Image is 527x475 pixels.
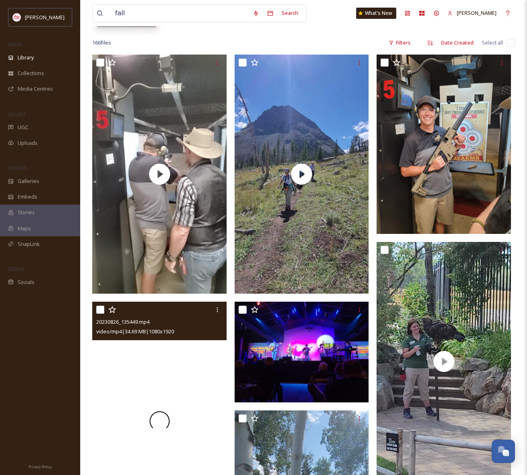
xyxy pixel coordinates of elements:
[8,165,26,171] span: WIDGETS
[8,266,24,272] span: SOCIALS
[92,39,111,47] span: 166 file s
[18,240,40,248] span: SnapLink
[96,328,174,335] span: video/mp4 | 34.69 MB | 1080 x 1920
[13,13,21,21] img: images%20(1).png
[111,4,249,22] input: Search your library
[8,111,25,117] span: COLLECT
[96,318,150,325] span: 20230826_135449.mp4
[437,35,478,51] div: Date Created
[457,9,497,16] span: [PERSON_NAME]
[235,55,369,294] img: thumbnail
[235,302,369,402] img: 20230825_184346.jpg
[92,55,227,294] img: thumbnail
[377,55,511,234] img: 20230826_135620.jpg
[482,39,503,47] span: Select all
[356,8,396,19] a: What's New
[278,5,302,21] div: Search
[18,209,35,216] span: Stories
[8,41,22,47] span: MEDIA
[18,193,37,201] span: Embeds
[18,54,34,61] span: Library
[444,5,501,21] a: [PERSON_NAME]
[18,177,39,185] span: Galleries
[18,139,38,147] span: Uploads
[25,14,65,21] span: [PERSON_NAME]
[28,464,52,469] span: Privacy Policy
[18,85,53,93] span: Media Centres
[18,124,28,131] span: UGC
[18,225,31,232] span: Maps
[18,278,34,286] span: Socials
[18,69,44,77] span: Collections
[492,440,515,463] button: Open Chat
[385,35,415,51] div: Filters
[28,461,52,471] a: Privacy Policy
